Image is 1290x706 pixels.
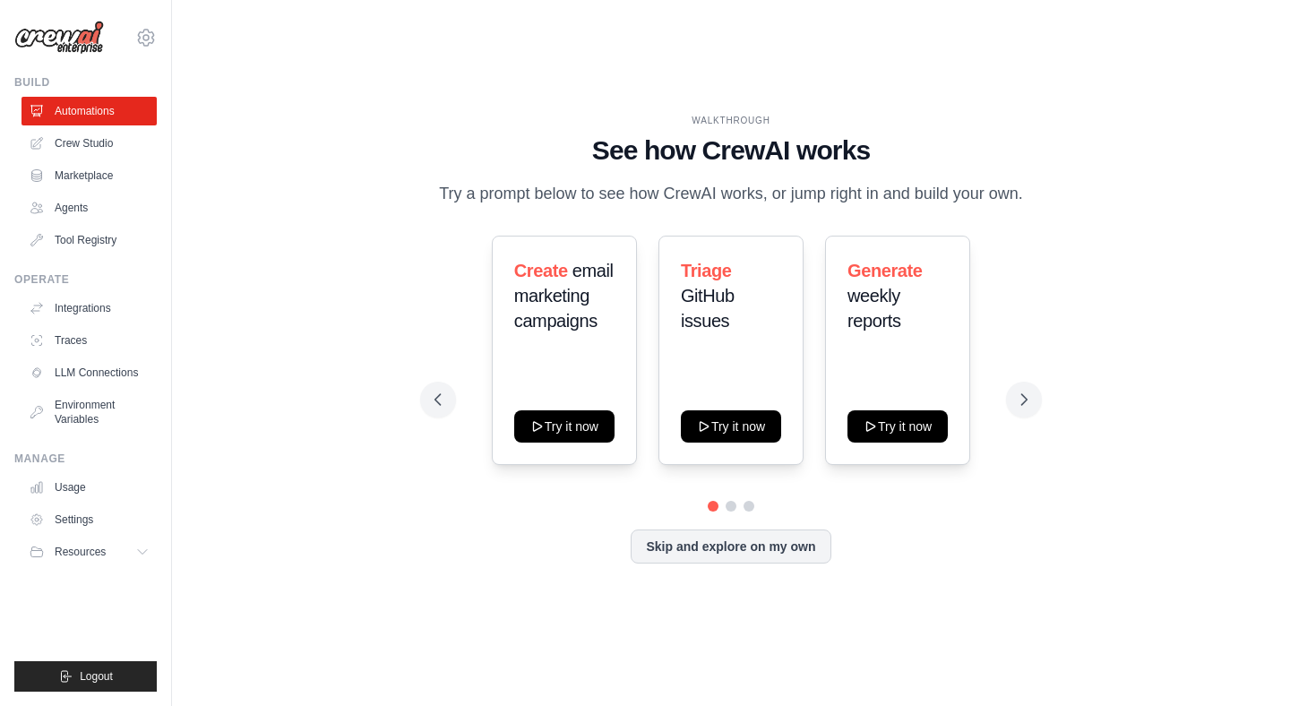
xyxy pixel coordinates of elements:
[631,529,830,564] button: Skip and explore on my own
[14,661,157,692] button: Logout
[14,272,157,287] div: Operate
[681,286,735,331] span: GitHub issues
[21,129,157,158] a: Crew Studio
[434,114,1028,127] div: WALKTHROUGH
[21,538,157,566] button: Resources
[21,194,157,222] a: Agents
[681,410,781,443] button: Try it now
[21,161,157,190] a: Marketplace
[21,473,157,502] a: Usage
[847,286,900,331] span: weekly reports
[514,261,568,280] span: Create
[847,410,948,443] button: Try it now
[21,226,157,254] a: Tool Registry
[681,261,732,280] span: Triage
[21,294,157,323] a: Integrations
[21,391,157,434] a: Environment Variables
[434,134,1028,167] h1: See how CrewAI works
[14,75,157,90] div: Build
[14,452,157,466] div: Manage
[55,545,106,559] span: Resources
[14,21,104,55] img: Logo
[21,358,157,387] a: LLM Connections
[847,261,923,280] span: Generate
[514,410,615,443] button: Try it now
[21,505,157,534] a: Settings
[434,181,1028,207] p: Try a prompt below to see how CrewAI works, or jump right in and build your own.
[514,261,614,331] span: email marketing campaigns
[21,326,157,355] a: Traces
[21,97,157,125] a: Automations
[80,669,113,684] span: Logout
